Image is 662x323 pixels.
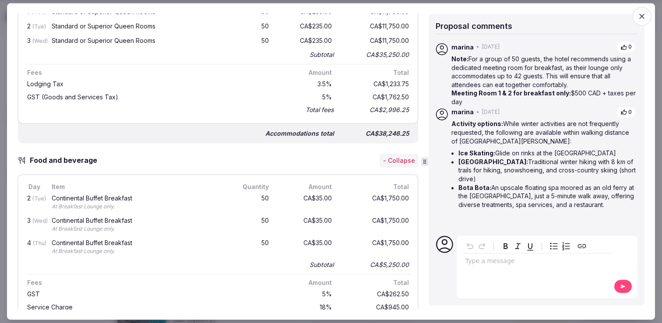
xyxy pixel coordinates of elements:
div: Standard or Superior Queen Rooms [52,9,220,15]
div: CA$38,246.25 [341,127,411,140]
div: 3 [25,216,43,235]
button: Numbered list [560,240,572,253]
div: Item [50,183,222,192]
div: CA$11,750.00 [341,36,411,47]
strong: Meeting Room 1 & 2 for breakfast only: [451,90,571,97]
div: Continental Buffet Breakfast [52,196,220,202]
span: (Wed) [32,38,48,44]
div: CA$1,762.50 [341,93,411,102]
div: 1 [25,7,43,18]
span: (Tue) [32,196,46,202]
div: CA$1,750.00 [341,216,411,235]
li: Traditional winter hiking with 8 km of trails for hiking, snowshoeing, and cross-country skiing (... [458,158,636,183]
span: Proposal comments [436,21,512,31]
div: Amount [278,278,334,288]
div: Total [341,68,411,78]
div: CA$235.00 [278,7,334,18]
div: CA$35,250.00 [341,49,411,61]
div: 50 [229,216,271,235]
span: [DATE] [482,44,500,51]
div: Total [341,278,411,288]
div: Standard or Superior Queen Rooms [52,24,220,30]
div: Continental Buffet Breakfast [52,240,220,246]
button: Italic [512,240,524,253]
button: - Collapse [380,154,419,168]
li: Glide on rinks at the [GEOGRAPHIC_DATA] [458,149,636,158]
div: Subtotal [310,260,334,269]
div: Day [25,183,43,192]
div: 4 [25,238,43,257]
div: Subtotal [310,50,334,59]
div: Fees [25,68,271,78]
span: • [476,44,479,51]
strong: Activity options: [451,120,503,128]
button: 0 [616,42,636,53]
div: CA$945.00 [341,303,411,312]
div: 50 [229,36,271,47]
strong: Note: [451,55,468,63]
div: Standard or Superior Queen Rooms [52,38,220,44]
div: toggle group [548,240,572,253]
div: CA$35.00 [278,194,334,213]
span: [DATE] [482,109,500,116]
div: At Breakfast Lounge only. [52,204,220,211]
div: 3.5 % [278,80,334,89]
div: 50 [229,238,271,257]
span: • [476,109,479,116]
div: 5 % [278,93,334,102]
span: (Tue) [32,24,46,30]
h3: Food and beverage [26,155,106,166]
div: CA$235.00 [278,36,334,47]
button: Underline [524,240,536,253]
button: 0 [616,106,636,118]
div: Total fees [306,106,334,115]
div: editable markdown [462,254,614,271]
div: Amount [278,68,334,78]
p: $500 CAD + taxes per day [451,89,636,106]
div: 50 [229,22,271,33]
div: CA$35.00 [278,216,334,235]
div: Lodging Tax [27,81,269,88]
div: CA$11,750.00 [341,22,411,33]
div: CA$1,233.75 [341,80,411,89]
div: CA$235.00 [278,22,334,33]
div: Continental Buffet Breakfast [52,218,220,224]
div: CA$35.00 [278,238,334,257]
button: Bulleted list [548,240,560,253]
p: While winter activities are not frequently requested, the following are available within walking ... [451,120,636,146]
div: Amount [278,183,334,192]
div: 2 [25,194,43,213]
button: Bold [500,240,512,253]
div: CA$2,996.25 [341,104,411,116]
span: 0 [628,44,632,51]
div: 50 [229,7,271,18]
div: 18 % [278,303,334,312]
strong: Ice Skating: [458,150,495,157]
div: 2 [25,22,43,33]
span: 0 [628,109,632,116]
span: marina [451,43,474,52]
span: (Thu) [33,240,46,246]
div: At Breakfast Lounge only. [52,248,220,255]
div: Quantity [229,183,271,192]
div: GST (Goods and Services Tax) [27,95,269,101]
strong: Bota Bota: [458,184,491,191]
div: CA$11,750.00 [341,7,411,18]
button: Create link [576,240,588,253]
div: Fees [25,278,271,288]
span: (Wed) [32,218,48,224]
div: 50 [229,194,271,213]
div: CA$1,750.00 [341,194,411,213]
div: 3 [25,36,43,47]
div: 5 % [278,290,334,299]
div: CA$5,250.00 [341,259,411,271]
div: Accommodations total [265,129,334,138]
div: Total [341,183,411,192]
div: CA$1,750.00 [341,238,411,257]
div: Service Charge [27,305,269,311]
div: CA$262.50 [341,290,411,299]
span: marina [451,108,474,117]
div: At Breakfast Lounge only. [52,225,220,233]
strong: [GEOGRAPHIC_DATA]: [458,158,528,165]
p: For a group of 50 guests, the hotel recommends using a dedicated meeting room for breakfast, as t... [451,55,636,89]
